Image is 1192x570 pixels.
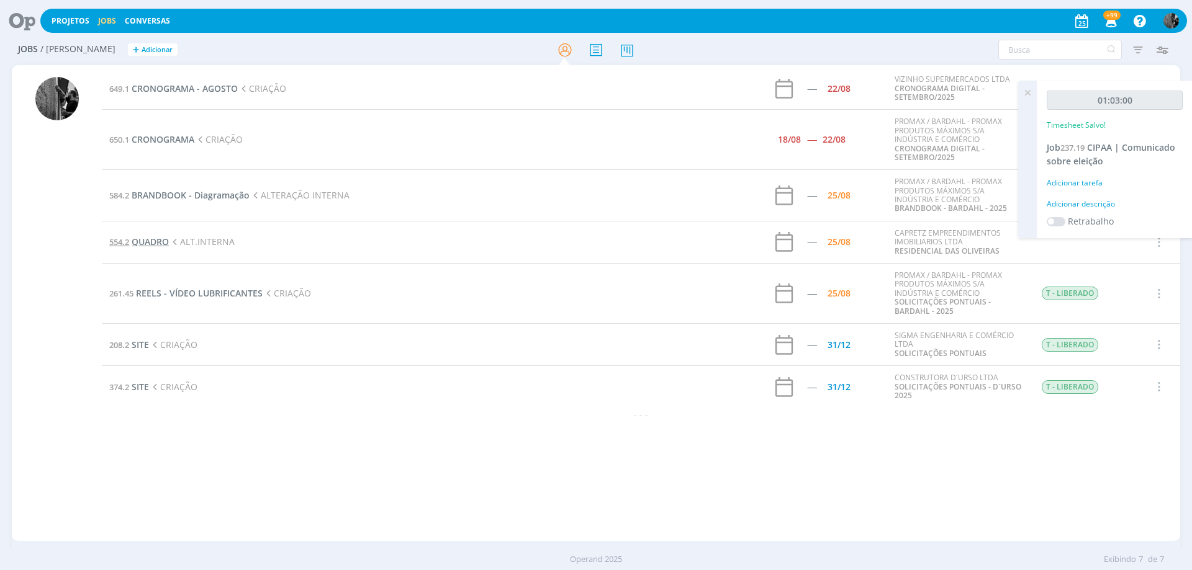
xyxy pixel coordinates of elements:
div: ----- [807,341,816,349]
div: SIGMA ENGENHARIA E COMÉRCIO LTDA [895,331,1023,358]
a: SOLICITAÇÕES PONTUAIS - BARDAHL - 2025 [895,296,991,316]
a: Jobs [98,16,116,26]
span: + [133,43,139,56]
span: 584.2 [109,190,129,201]
div: PROMAX / BARDAHL - PROMAX PRODUTOS MÁXIMOS S/A INDÚSTRIA E COMÉRCIO [895,271,1023,316]
img: P [1163,13,1179,29]
span: 650.1 [109,134,129,145]
div: 31/12 [828,341,851,349]
span: 374.2 [109,381,129,393]
span: CRONOGRAMA - AGOSTO [132,82,238,94]
button: Jobs [94,16,120,26]
span: +99 [1103,11,1121,20]
div: 22/08 [828,84,851,93]
span: CRIAÇÃO [149,381,197,393]
div: 31/12 [828,383,851,391]
div: ----- [807,383,816,391]
a: Job237.19CIPAA | Comunicado sobre eleição [1047,141,1175,167]
a: BRANDBOOK - BARDAHL - 2025 [895,203,1007,213]
div: CAPRETZ EMPREENDIMENTOS IMOBILIARIOS LTDA [895,229,1023,256]
div: ----- [807,238,816,246]
div: 25/08 [828,289,851,298]
a: 208.2SITE [109,339,149,350]
span: ----- [807,133,816,145]
input: Busca [998,40,1122,60]
span: T - LIBERADO [1042,380,1098,394]
a: SOLICITAÇÕES PONTUAIS - D´URSO 2025 [895,381,1021,401]
button: P [1163,10,1180,32]
span: 7 [1160,553,1164,566]
button: +99 [1098,10,1123,32]
a: 374.2SITE [109,381,149,393]
span: 554.2 [109,236,129,247]
div: ----- [807,84,816,93]
a: 650.1CRONOGRAMA [109,133,194,145]
div: ----- [807,289,816,298]
a: Projetos [52,16,89,26]
div: ----- [807,191,816,200]
div: - - - [102,408,1180,421]
span: CRIAÇÃO [238,82,286,94]
a: CRONOGRAMA DIGITAL - SETEMBRO/2025 [895,83,985,102]
span: QUADRO [132,236,169,247]
span: / [PERSON_NAME] [40,44,115,55]
div: CONSTRUTORA D´URSO LTDA [895,373,1023,400]
img: P [35,77,79,120]
div: Adicionar tarefa [1047,177,1183,189]
span: SITE [132,381,149,393]
p: Timesheet Salvo! [1047,120,1106,131]
span: Adicionar [142,46,173,54]
span: CRIAÇÃO [149,339,197,350]
button: Conversas [121,16,174,26]
span: 261.45 [109,288,133,299]
span: T - LIBERADO [1042,287,1098,300]
span: BRANDBOOK - Diagramação [132,189,250,201]
a: 261.45REELS - VÍDEO LUBRIFICANTES [109,287,263,299]
span: CRIAÇÃO [194,133,243,145]
span: de [1148,553,1157,566]
span: CIPAA | Comunicado sobre eleição [1047,141,1175,167]
span: CRIAÇÃO [263,287,311,299]
div: 18/08 [778,135,801,144]
a: 554.2QUADRO [109,236,169,247]
span: CRONOGRAMA [132,133,194,145]
span: Jobs [18,44,38,55]
div: VIZINHO SUPERMERCADOS LTDA [895,75,1023,102]
a: Conversas [125,16,170,26]
span: 237.19 [1060,142,1085,153]
div: 25/08 [828,238,851,246]
a: CRONOGRAMA DIGITAL - SETEMBRO/2025 [895,143,985,163]
a: 649.1CRONOGRAMA - AGOSTO [109,82,238,94]
button: Projetos [48,16,93,26]
span: Exibindo [1104,553,1136,566]
div: PROMAX / BARDAHL - PROMAX PRODUTOS MÁXIMOS S/A INDÚSTRIA E COMÉRCIO [895,117,1023,162]
span: 7 [1139,553,1143,566]
a: 584.2BRANDBOOK - Diagramação [109,189,250,201]
div: PROMAX / BARDAHL - PROMAX PRODUTOS MÁXIMOS S/A INDÚSTRIA E COMÉRCIO [895,177,1023,213]
span: SITE [132,339,149,350]
div: 22/08 [823,135,846,144]
a: SOLICITAÇÕES PONTUAIS [895,348,987,358]
span: 649.1 [109,83,129,94]
span: 208.2 [109,339,129,350]
div: Adicionar descrição [1047,198,1183,210]
span: ALTERAÇÃO INTERNA [250,189,350,201]
span: ALT.INTERNA [169,236,235,247]
button: +Adicionar [128,43,178,56]
span: T - LIBERADO [1042,338,1098,352]
label: Retrabalho [1068,215,1114,228]
span: REELS - VÍDEO LUBRIFICANTES [136,287,263,299]
a: RESIDENCIAL DAS OLIVEIRAS [895,246,1000,256]
div: 25/08 [828,191,851,200]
